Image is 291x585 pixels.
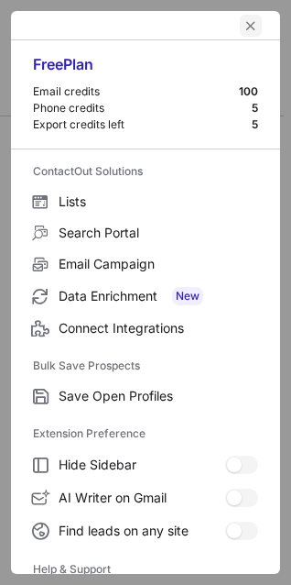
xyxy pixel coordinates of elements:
span: AI Writer on Gmail [59,490,225,506]
span: Email Campaign [59,256,258,272]
label: AI Writer on Gmail [11,481,280,514]
div: 100 [239,84,258,99]
div: 5 [252,117,258,132]
div: Free Plan [33,55,258,84]
label: Hide Sidebar [11,448,280,481]
div: Phone credits [33,101,252,116]
label: Data Enrichment New [11,280,280,313]
span: Save Open Profiles [59,388,258,404]
label: ContactOut Solutions [33,157,258,186]
label: Help & Support [33,555,258,584]
span: Lists [59,193,258,210]
button: left-button [240,15,262,37]
span: Search Portal [59,225,258,241]
span: Find leads on any site [59,523,225,539]
div: 5 [252,101,258,116]
button: right-button [29,17,48,35]
label: Save Open Profiles [11,381,280,412]
label: Connect Integrations [11,313,280,344]
label: Extension Preference [33,419,258,448]
span: Hide Sidebar [59,457,225,473]
span: Data Enrichment [59,287,258,305]
span: Connect Integrations [59,320,258,337]
label: Bulk Save Prospects [33,351,258,381]
label: Email Campaign [11,248,280,280]
label: Lists [11,186,280,217]
label: Search Portal [11,217,280,248]
span: New [172,287,203,305]
div: Export credits left [33,117,252,132]
label: Find leads on any site [11,514,280,547]
div: Email credits [33,84,239,99]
